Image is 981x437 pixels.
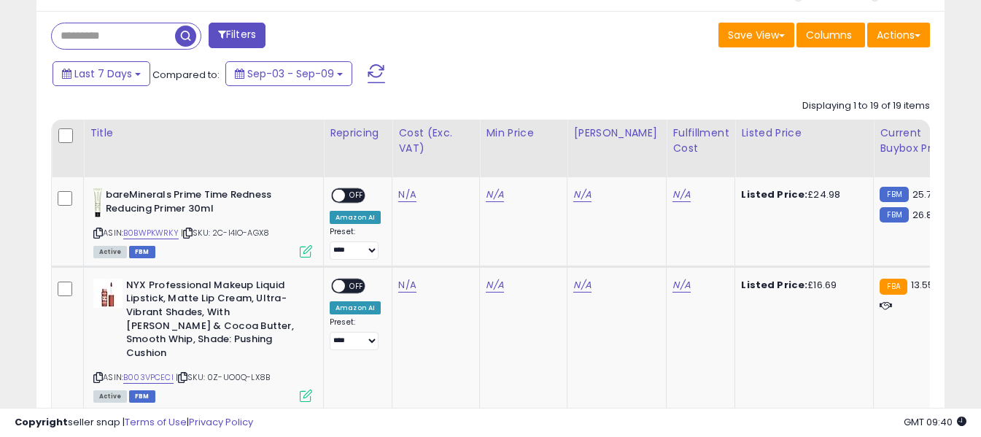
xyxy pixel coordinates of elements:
[330,301,381,314] div: Amazon AI
[672,125,729,156] div: Fulfillment Cost
[176,371,270,383] span: | SKU: 0Z-UO0Q-LX8B
[880,125,955,156] div: Current Buybox Price
[345,190,368,202] span: OFF
[880,207,908,223] small: FBM
[486,278,503,293] a: N/A
[53,61,150,86] button: Last 7 Days
[796,23,865,47] button: Columns
[741,278,807,292] b: Listed Price:
[398,278,416,293] a: N/A
[867,23,930,47] button: Actions
[672,187,690,202] a: N/A
[123,371,174,384] a: B003VPCECI
[209,23,265,48] button: Filters
[741,125,867,141] div: Listed Price
[90,125,317,141] div: Title
[912,187,939,201] span: 25.74
[330,317,381,350] div: Preset:
[912,208,939,222] span: 26.89
[225,61,352,86] button: Sep-03 - Sep-09
[93,390,127,403] span: All listings currently available for purchase on Amazon
[911,278,934,292] span: 13.55
[74,66,132,81] span: Last 7 Days
[741,279,862,292] div: £16.69
[672,278,690,293] a: N/A
[330,211,381,224] div: Amazon AI
[93,246,127,258] span: All listings currently available for purchase on Amazon
[486,125,561,141] div: Min Price
[398,187,416,202] a: N/A
[123,227,179,239] a: B0BWPKWRKY
[189,415,253,429] a: Privacy Policy
[106,188,283,219] b: bareMinerals Prime Time Redness Reducing Primer 30ml
[152,68,220,82] span: Compared to:
[15,416,253,430] div: seller snap | |
[125,415,187,429] a: Terms of Use
[129,246,155,258] span: FBM
[129,390,155,403] span: FBM
[573,125,660,141] div: [PERSON_NAME]
[15,415,68,429] strong: Copyright
[880,279,907,295] small: FBA
[741,188,862,201] div: £24.98
[573,278,591,293] a: N/A
[181,227,269,239] span: | SKU: 2C-I4IO-AGX8
[806,28,852,42] span: Columns
[93,279,123,308] img: 31IVUGxagyL._SL40_.jpg
[880,187,908,202] small: FBM
[330,125,386,141] div: Repricing
[573,187,591,202] a: N/A
[398,125,473,156] div: Cost (Exc. VAT)
[126,279,303,363] b: NYX Professional Makeup Liquid Lipstick, Matte Lip Cream, Ultra-Vibrant Shades, With [PERSON_NAME...
[345,279,368,292] span: OFF
[741,187,807,201] b: Listed Price:
[93,188,102,217] img: 31eGmkqGi3L._SL40_.jpg
[247,66,334,81] span: Sep-03 - Sep-09
[486,187,503,202] a: N/A
[904,415,966,429] span: 2025-09-17 09:40 GMT
[93,188,312,256] div: ASIN:
[330,227,381,260] div: Preset:
[802,99,930,113] div: Displaying 1 to 19 of 19 items
[718,23,794,47] button: Save View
